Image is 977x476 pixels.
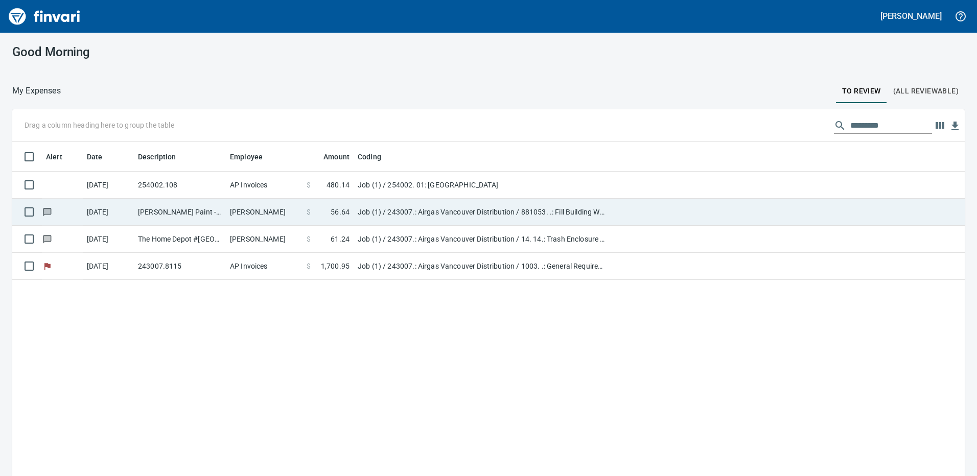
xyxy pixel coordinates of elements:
td: 254002.108 [134,172,226,199]
span: Flagged [42,263,53,269]
td: Job (1) / 254002. 01: [GEOGRAPHIC_DATA] [354,172,609,199]
span: Employee [230,151,263,163]
span: To Review [842,85,881,98]
span: Coding [358,151,381,163]
button: [PERSON_NAME] [878,8,944,24]
span: $ [307,234,311,244]
h5: [PERSON_NAME] [880,11,942,21]
span: (All Reviewable) [893,85,959,98]
td: [DATE] [83,172,134,199]
span: 56.64 [331,207,350,217]
span: Has messages [42,235,53,242]
button: Download Table [947,118,963,134]
td: [DATE] [83,199,134,226]
span: Has messages [42,208,53,215]
td: The Home Depot #[GEOGRAPHIC_DATA] [134,226,226,253]
span: $ [307,261,311,271]
span: Amount [323,151,350,163]
td: 243007.8115 [134,253,226,280]
td: [PERSON_NAME] [226,226,303,253]
td: AP Invoices [226,253,303,280]
td: Job (1) / 243007.: Airgas Vancouver Distribution / 881053. .: Fill Building Wall Panels and Trim ... [354,199,609,226]
span: Date [87,151,103,163]
td: [PERSON_NAME] Paint - Ridgefie [GEOGRAPHIC_DATA] [GEOGRAPHIC_DATA] [134,199,226,226]
span: 61.24 [331,234,350,244]
span: Employee [230,151,276,163]
td: Job (1) / 243007.: Airgas Vancouver Distribution / 14. 14.: Trash Enclosure / 5: Other [354,226,609,253]
td: Job (1) / 243007.: Airgas Vancouver Distribution / 1003. .: General Requirements / 5: Other [354,253,609,280]
span: Coding [358,151,394,163]
td: [PERSON_NAME] [226,199,303,226]
span: 1,700.95 [321,261,350,271]
span: Description [138,151,190,163]
h3: Good Morning [12,45,313,59]
span: Amount [310,151,350,163]
span: $ [307,180,311,190]
td: [DATE] [83,253,134,280]
span: Alert [46,151,76,163]
p: Drag a column heading here to group the table [25,120,174,130]
nav: breadcrumb [12,85,61,97]
span: 480.14 [327,180,350,190]
td: [DATE] [83,226,134,253]
img: Finvari [6,4,83,29]
span: Date [87,151,116,163]
button: Choose columns to display [932,118,947,133]
span: Description [138,151,176,163]
span: $ [307,207,311,217]
p: My Expenses [12,85,61,97]
span: Alert [46,151,62,163]
td: AP Invoices [226,172,303,199]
